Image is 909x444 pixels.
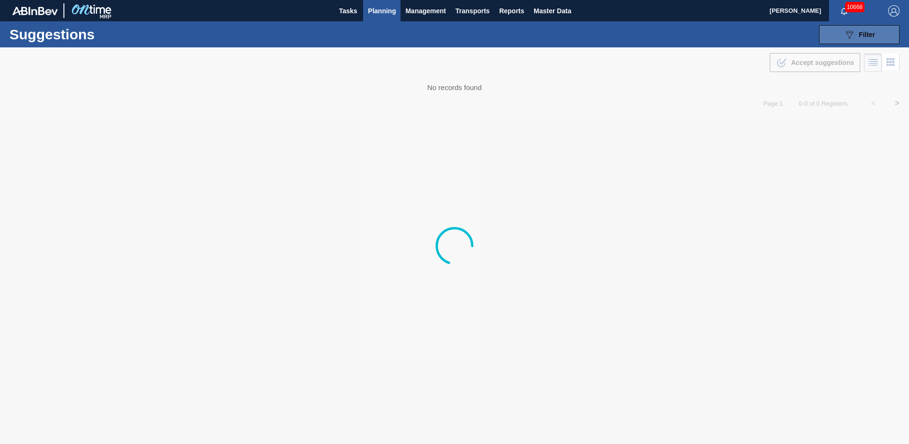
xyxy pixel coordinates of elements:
img: TNhmsLtSVTkK8tSr43FrP2fwEKptu5GPRR3wAAAABJRU5ErkJggg== [12,7,58,15]
span: Master Data [534,5,571,17]
span: Tasks [338,5,358,17]
button: Filter [819,25,900,44]
span: Management [405,5,446,17]
button: Notifications [829,4,859,18]
span: 10668 [845,2,864,12]
span: Filter [859,31,875,38]
span: Planning [368,5,396,17]
h1: Suggestions [9,29,178,40]
img: Logout [888,5,900,17]
span: Reports [499,5,524,17]
span: Transports [455,5,490,17]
